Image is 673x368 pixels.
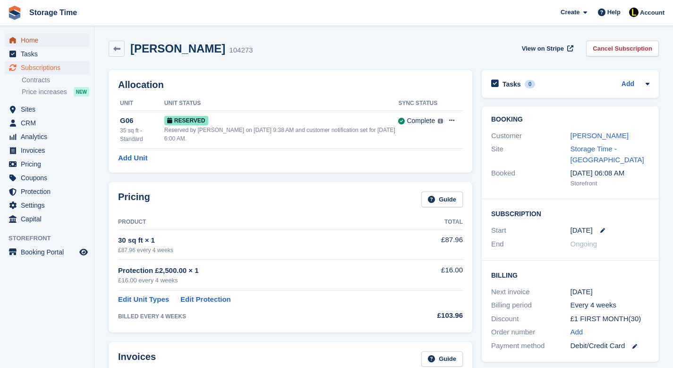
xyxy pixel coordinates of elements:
[118,294,169,305] a: Edit Unit Types
[21,116,77,130] span: CRM
[491,239,571,250] div: End
[399,215,463,230] th: Total
[5,245,89,259] a: menu
[21,34,77,47] span: Home
[21,144,77,157] span: Invoices
[571,327,583,338] a: Add
[164,116,208,125] span: Reserved
[5,116,89,130] a: menu
[120,126,164,143] div: 35 sq ft - Standard
[525,80,536,88] div: 0
[5,103,89,116] a: menu
[629,8,639,17] img: Laaibah Sarwar
[21,47,77,61] span: Tasks
[118,276,399,285] div: £16.00 every 4 weeks
[571,300,650,311] div: Every 4 weeks
[118,153,147,164] a: Add Unit
[622,79,634,90] a: Add
[229,45,253,56] div: 104273
[421,192,463,207] a: Guide
[607,8,621,17] span: Help
[438,119,443,124] img: icon-info-grey-7440780725fd019a000dd9b08b2336e03edf1995a4989e88bcd33f0948082b44.svg
[421,351,463,367] a: Guide
[26,5,81,20] a: Storage Time
[491,287,571,298] div: Next invoice
[5,212,89,226] a: menu
[571,131,629,140] a: [PERSON_NAME]
[571,287,650,298] div: [DATE]
[571,314,650,324] div: £1 FIRST MONTH(30)
[5,47,89,61] a: menu
[118,96,164,111] th: Unit
[491,131,571,141] div: Customer
[518,41,575,56] a: View on Stripe
[21,158,77,171] span: Pricing
[571,145,644,164] a: Storage Time - [GEOGRAPHIC_DATA]
[118,235,399,246] div: 30 sq ft × 1
[571,168,650,179] div: [DATE] 06:08 AM
[5,185,89,198] a: menu
[78,246,89,258] a: Preview store
[118,312,399,321] div: BILLED EVERY 4 WEEKS
[571,225,593,236] time: 2025-09-01 00:00:00 UTC
[21,61,77,74] span: Subscriptions
[571,240,597,248] span: Ongoing
[22,87,89,97] a: Price increases NEW
[118,246,399,254] div: £87.96 every 4 weeks
[21,103,77,116] span: Sites
[491,314,571,324] div: Discount
[8,6,22,20] img: stora-icon-8386f47178a22dfd0bd8f6a31ec36ba5ce8667c1dd55bd0f319d3a0aa187defe.svg
[74,87,89,96] div: NEW
[399,260,463,290] td: £16.00
[21,212,77,226] span: Capital
[571,179,650,188] div: Storefront
[491,270,649,280] h2: Billing
[22,76,89,85] a: Contracts
[180,294,231,305] a: Edit Protection
[407,116,435,126] div: Complete
[5,199,89,212] a: menu
[22,88,67,96] span: Price increases
[118,351,156,367] h2: Invoices
[491,341,571,351] div: Payment method
[9,234,94,243] span: Storefront
[21,199,77,212] span: Settings
[561,8,579,17] span: Create
[118,192,150,207] h2: Pricing
[5,171,89,184] a: menu
[5,144,89,157] a: menu
[120,115,164,126] div: G06
[522,44,564,53] span: View on Stripe
[640,8,664,18] span: Account
[586,41,659,56] a: Cancel Subscription
[21,171,77,184] span: Coupons
[21,130,77,143] span: Analytics
[491,225,571,236] div: Start
[491,300,571,311] div: Billing period
[491,144,571,165] div: Site
[491,116,649,123] h2: Booking
[118,79,463,90] h2: Allocation
[5,34,89,47] a: menu
[571,341,650,351] div: Debit/Credit Card
[5,158,89,171] a: menu
[130,42,225,55] h2: [PERSON_NAME]
[491,327,571,338] div: Order number
[118,265,399,276] div: Protection £2,500.00 × 1
[5,130,89,143] a: menu
[491,209,649,218] h2: Subscription
[118,215,399,230] th: Product
[164,126,399,143] div: Reserved by [PERSON_NAME] on [DATE] 9:38 AM and customer notification set for [DATE] 6:00 AM.
[398,96,443,111] th: Sync Status
[399,229,463,259] td: £87.96
[491,168,571,188] div: Booked
[399,310,463,321] div: £103.96
[503,80,521,88] h2: Tasks
[21,245,77,259] span: Booking Portal
[164,96,399,111] th: Unit Status
[21,185,77,198] span: Protection
[5,61,89,74] a: menu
